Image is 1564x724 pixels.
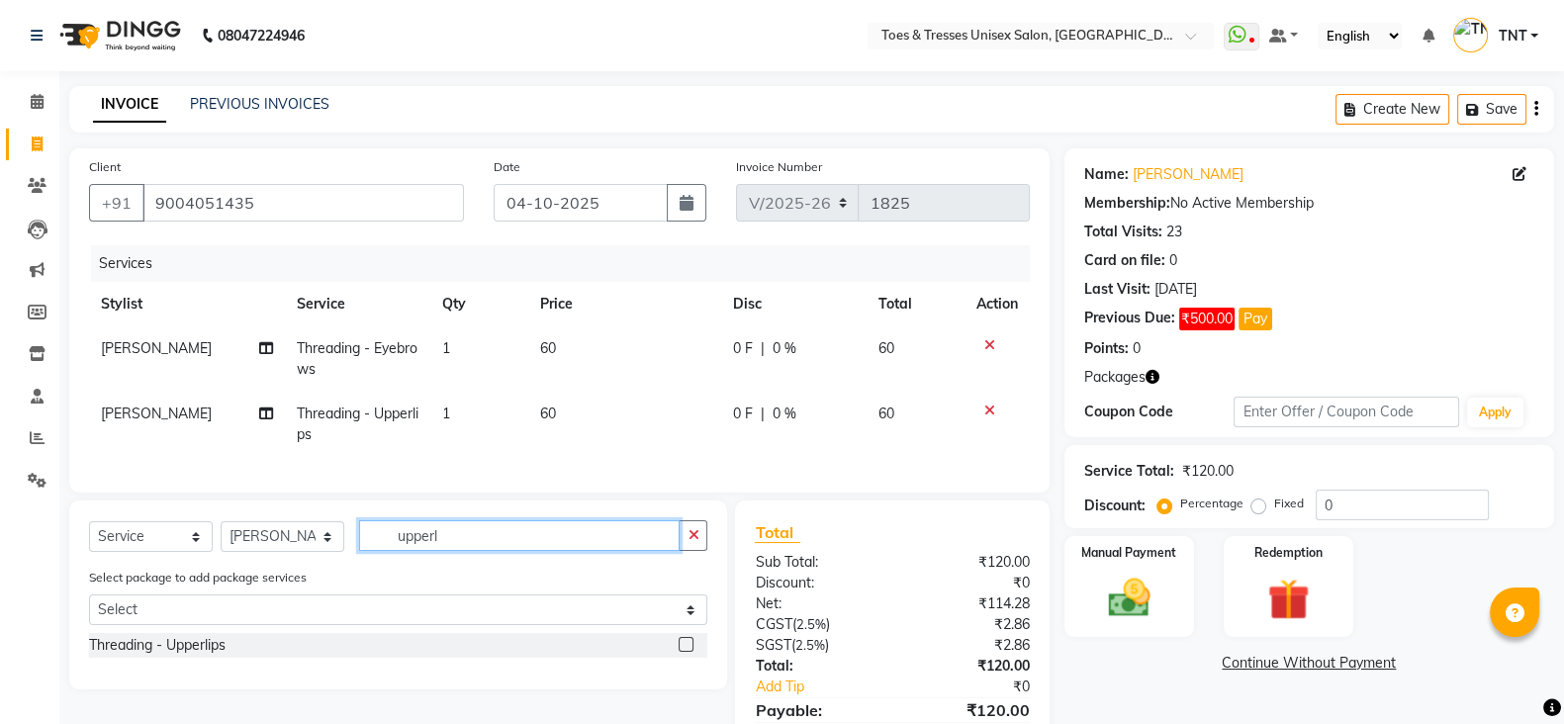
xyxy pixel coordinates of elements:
[740,614,892,635] div: ( )
[93,87,166,123] a: INVOICE
[892,573,1045,593] div: ₹0
[1084,164,1129,185] div: Name:
[892,698,1045,722] div: ₹120.00
[1239,308,1272,330] button: Pay
[1084,193,1534,214] div: No Active Membership
[1453,18,1488,52] img: TNT
[1084,496,1146,516] div: Discount:
[740,656,892,677] div: Total:
[773,404,796,424] span: 0 %
[1084,279,1150,300] div: Last Visit:
[1084,222,1162,242] div: Total Visits:
[91,245,1045,282] div: Services
[89,158,121,176] label: Client
[142,184,464,222] input: Search by Name/Mobile/Email/Code
[795,616,825,632] span: 2.5%
[1467,398,1523,427] button: Apply
[740,593,892,614] div: Net:
[761,338,765,359] span: |
[540,339,556,357] span: 60
[892,552,1045,573] div: ₹120.00
[89,184,144,222] button: +91
[1274,495,1304,512] label: Fixed
[430,282,527,326] th: Qty
[761,404,765,424] span: |
[89,635,226,656] div: Threading - Upperlips
[878,405,894,422] span: 60
[892,593,1045,614] div: ₹114.28
[867,282,965,326] th: Total
[1154,279,1197,300] div: [DATE]
[755,615,791,633] span: CGST
[89,282,285,326] th: Stylist
[285,282,430,326] th: Service
[736,158,822,176] label: Invoice Number
[733,404,753,424] span: 0 F
[1234,397,1459,427] input: Enter Offer / Coupon Code
[1254,544,1323,562] label: Redemption
[878,339,894,357] span: 60
[1182,461,1234,482] div: ₹120.00
[190,95,329,113] a: PREVIOUS INVOICES
[528,282,721,326] th: Price
[773,338,796,359] span: 0 %
[1180,495,1243,512] label: Percentage
[1084,308,1175,330] div: Previous Due:
[740,552,892,573] div: Sub Total:
[1084,461,1174,482] div: Service Total:
[1095,574,1162,622] img: _cash.svg
[1457,94,1526,125] button: Save
[918,677,1045,697] div: ₹0
[1179,308,1235,330] span: ₹500.00
[1084,367,1146,388] span: Packages
[794,637,824,653] span: 2.5%
[89,569,307,587] label: Select package to add package services
[101,405,212,422] span: [PERSON_NAME]
[359,520,680,551] input: Search or Scan
[1169,250,1177,271] div: 0
[297,405,418,443] span: Threading - Upperlips
[1084,250,1165,271] div: Card on file:
[1084,402,1235,422] div: Coupon Code
[1081,544,1176,562] label: Manual Payment
[892,614,1045,635] div: ₹2.86
[740,698,892,722] div: Payable:
[1498,26,1526,46] span: TNT
[740,635,892,656] div: ( )
[218,8,305,63] b: 08047224946
[1166,222,1182,242] div: 23
[740,573,892,593] div: Discount:
[755,522,800,543] span: Total
[733,338,753,359] span: 0 F
[740,677,917,697] a: Add Tip
[1254,574,1322,625] img: _gift.svg
[1068,653,1550,674] a: Continue Without Payment
[721,282,867,326] th: Disc
[297,339,417,378] span: Threading - Eyebrows
[892,656,1045,677] div: ₹120.00
[1133,164,1243,185] a: [PERSON_NAME]
[1133,338,1141,359] div: 0
[965,282,1030,326] th: Action
[755,636,790,654] span: SGST
[442,405,450,422] span: 1
[540,405,556,422] span: 60
[101,339,212,357] span: [PERSON_NAME]
[1084,338,1129,359] div: Points:
[1335,94,1449,125] button: Create New
[1084,193,1170,214] div: Membership:
[442,339,450,357] span: 1
[892,635,1045,656] div: ₹2.86
[494,158,520,176] label: Date
[50,8,186,63] img: logo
